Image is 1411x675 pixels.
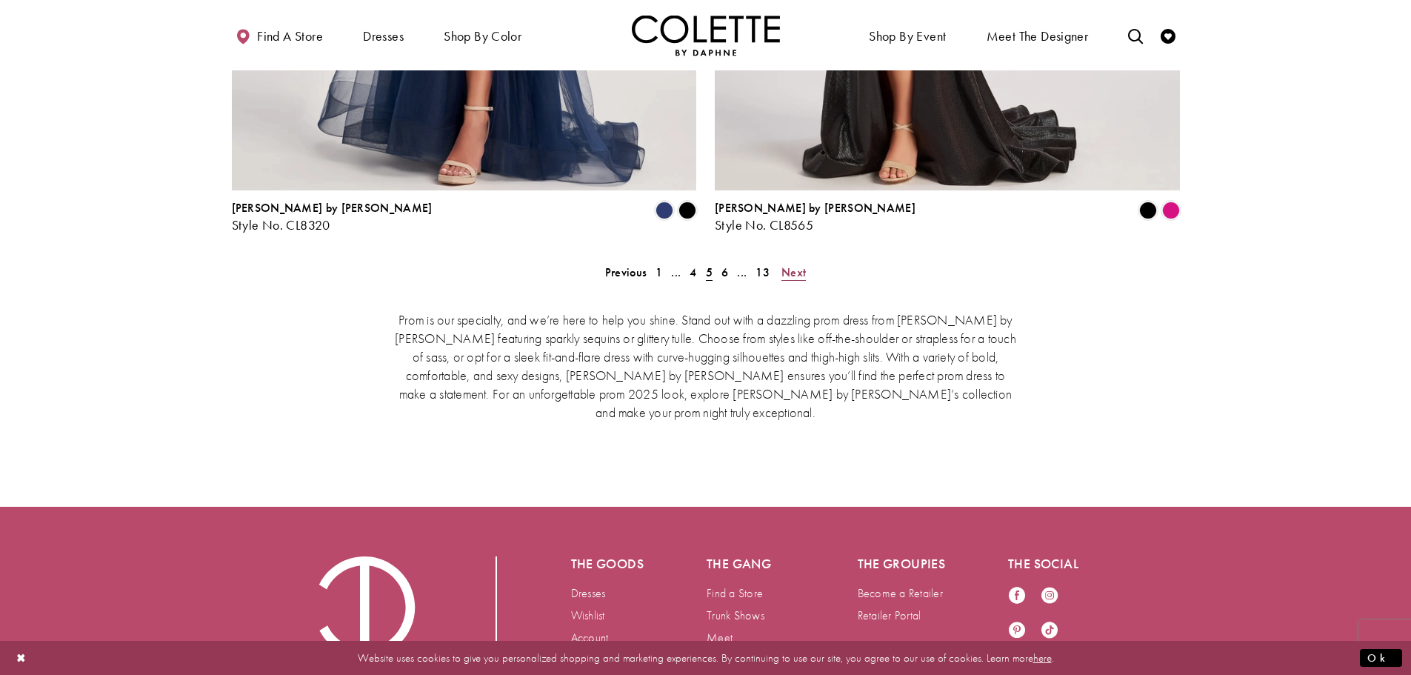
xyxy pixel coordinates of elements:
a: Trunk Shows [707,608,764,623]
button: Submit Dialog [1360,648,1402,667]
span: Shop By Event [865,15,950,56]
a: Visit our TikTok - Opens in new tab [1041,621,1058,641]
a: Dresses [571,585,606,601]
span: 1 [656,265,662,280]
a: 13 [751,262,774,283]
span: Style No. CL8565 [715,216,813,233]
a: 1 [651,262,667,283]
a: 4 [685,262,701,283]
a: Toggle search [1124,15,1147,56]
span: ... [671,265,681,280]
a: Find a store [232,15,327,56]
a: Meet the designer [983,15,1093,56]
span: 4 [690,265,696,280]
span: Style No. CL8320 [232,216,330,233]
a: here [1033,650,1052,665]
a: Account [571,630,609,645]
span: ... [737,265,747,280]
i: Black [678,202,696,219]
a: Visit Home Page [632,15,780,56]
a: Become a Retailer [858,585,943,601]
span: Shop By Event [869,29,946,44]
p: Website uses cookies to give you personalized shopping and marketing experiences. By continuing t... [107,648,1304,668]
span: Next [781,265,806,280]
a: ... [667,262,685,283]
a: Find a Store [707,585,763,601]
span: Find a store [257,29,323,44]
span: Current page [701,262,717,283]
span: [PERSON_NAME] by [PERSON_NAME] [715,200,915,216]
div: Colette by Daphne Style No. CL8565 [715,202,915,233]
button: Close Dialog [9,645,34,671]
i: Black [1139,202,1157,219]
span: Shop by color [440,15,525,56]
span: 5 [706,265,713,280]
a: Wishlist [571,608,605,623]
p: Prom is our specialty, and we’re here to help you shine. Stand out with a dazzling prom dress fro... [391,310,1021,422]
a: Retailer Portal [858,608,921,623]
span: Meet the designer [987,29,1089,44]
h5: The goods [571,556,648,571]
ul: Follow us [1001,579,1081,648]
a: 6 [717,262,733,283]
span: Dresses [363,29,404,44]
span: 13 [755,265,770,280]
a: Check Wishlist [1157,15,1179,56]
div: Colette by Daphne Style No. CL8320 [232,202,433,233]
span: 6 [721,265,728,280]
span: [PERSON_NAME] by [PERSON_NAME] [232,200,433,216]
span: Dresses [359,15,407,56]
img: Colette by Daphne [632,15,780,56]
span: Shop by color [444,29,521,44]
h5: The gang [707,556,798,571]
a: Meet [PERSON_NAME] [707,630,793,660]
a: Visit our Facebook - Opens in new tab [1008,586,1026,606]
a: ... [733,262,751,283]
span: Previous [605,265,647,280]
a: Prev Page [601,262,651,283]
i: Navy Blue [656,202,673,219]
a: Next Page [777,262,810,283]
h5: The social [1008,556,1100,571]
i: Fuchsia [1162,202,1180,219]
a: Visit our Pinterest - Opens in new tab [1008,621,1026,641]
h5: The groupies [858,556,950,571]
a: Visit our Instagram - Opens in new tab [1041,586,1058,606]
